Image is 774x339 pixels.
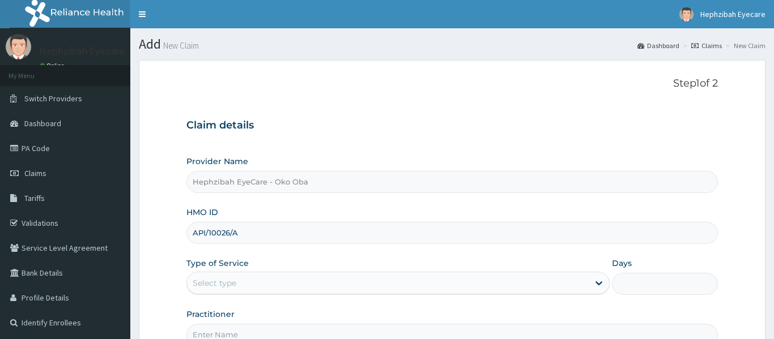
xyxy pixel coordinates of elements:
[186,258,249,269] label: Type of Service
[186,222,718,244] input: Enter HMO ID
[186,119,718,132] h3: Claim details
[193,277,236,289] div: Select type
[24,193,45,203] span: Tariffs
[679,7,694,22] img: User Image
[40,46,125,56] p: Hephzibah Eyecare
[6,34,31,59] img: User Image
[139,37,766,52] h1: Add
[186,207,218,218] label: HMO ID
[637,41,679,50] a: Dashboard
[186,156,248,167] label: Provider Name
[691,41,722,50] a: Claims
[723,41,766,50] li: New Claim
[700,9,766,19] span: Hephzibah Eyecare
[24,168,46,178] span: Claims
[612,258,632,269] label: Days
[161,41,199,50] small: New Claim
[186,78,718,90] p: Step 1 of 2
[24,93,82,104] span: Switch Providers
[40,62,67,70] a: Online
[186,308,235,320] label: Practitioner
[24,118,61,128] span: Dashboard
